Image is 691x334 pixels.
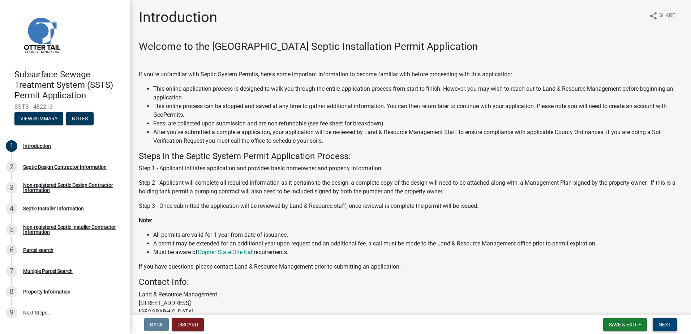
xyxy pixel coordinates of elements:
[198,249,254,256] a: Gopher State One Call
[23,183,119,193] div: Non-registered Septic Design Contractor Information
[153,248,682,257] li: Must be aware of requirements.
[603,318,647,331] button: Save & Exit
[23,269,73,274] div: Multiple Parcel Search
[6,182,17,193] div: 3
[139,164,682,173] p: Step 1 - Applicant initiates application and provides basic homeowner and property information.
[14,103,116,110] span: SSTS - 482213
[139,179,682,196] p: Step 2 - Applicant will complete all required information as it pertains to the design, a complet...
[150,322,163,327] span: Back
[66,116,94,122] wm-modal-confirm: Notes
[139,277,682,287] h4: Contact Info:
[139,151,682,162] h4: Steps in the Septic System Permit Application Process:
[172,318,204,331] button: Discard
[6,140,17,152] div: 1
[6,244,17,256] div: 6
[643,9,681,23] button: shareShare
[144,318,169,331] button: Back
[153,119,682,128] li: Fees: are collected upon submission and are non-refundable (see fee sheet for breakdown)
[6,286,17,297] div: 8
[139,290,682,334] p: Land & Resource Management [STREET_ADDRESS] [GEOGRAPHIC_DATA] [PHONE_NUMBER]
[153,102,682,119] li: This online process can be stopped and saved at any time to gather additional information. You ca...
[653,318,677,331] button: Next
[153,128,682,145] li: After you've submitted a complete application, your application will be reviewed by Land & Resour...
[139,70,682,79] p: If you're unfamiliar with Septic System Permits, here's some important information to become fami...
[6,203,17,214] div: 4
[649,12,658,20] i: share
[6,307,17,318] div: 9
[23,248,53,253] div: Parcel search
[609,322,637,327] span: Save & Exit
[14,69,124,100] h4: Subsurface Sewage Treatment System (SSTS) Permit Application
[23,289,70,294] div: Property Information
[14,8,69,62] img: Otter Tail County, Minnesota
[6,265,17,277] div: 7
[139,40,682,53] h3: Welcome to the [GEOGRAPHIC_DATA] Septic Installation Permit Application
[139,9,217,26] h1: Introduction
[6,161,17,173] div: 2
[658,322,671,327] span: Next
[6,224,17,235] div: 5
[153,239,682,248] li: A permit may be extended for an additional year upon request and an additional fee, a call must b...
[153,231,682,239] li: All permits are valid for 1 year from date of issuance.
[153,85,682,102] li: This online application process is designed to walk you through the entire application process fr...
[139,262,682,271] p: If you have questions, please contact Land & Resource Management prior to submitting an application.
[23,224,119,235] div: Non-registered Septic Installer Contractor Information
[139,217,152,224] strong: Note:
[14,112,63,125] button: View Summary
[659,12,675,20] span: Share
[23,144,51,149] div: Introduction
[23,164,107,170] div: Septic Design Contractor Information
[139,202,682,210] p: Step 3 - Once submitted the application will be reviewed by Land & Resource staff, once reviewal ...
[23,206,84,211] div: Septic Installer Information
[14,116,63,122] wm-modal-confirm: Summary
[66,112,94,125] button: Notes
